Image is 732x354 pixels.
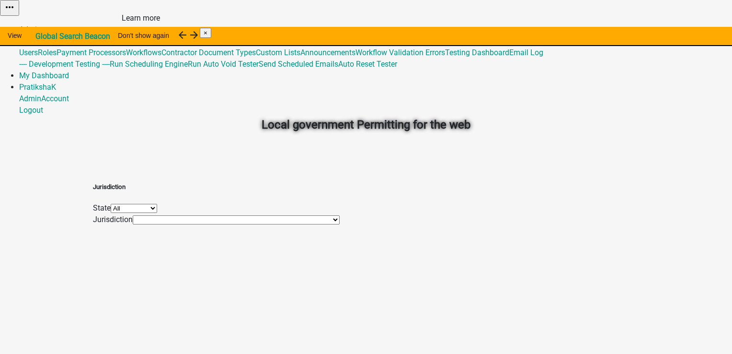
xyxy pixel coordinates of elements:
strong: Global Search Beacon [35,32,110,41]
h5: Jurisdiction [93,182,340,192]
label: State [93,203,111,212]
i: arrow_forward [188,29,200,41]
h2: Local government Permitting for the web [100,116,632,133]
label: Jurisdiction [93,215,133,224]
button: Close [200,28,211,38]
i: arrow_back [177,29,188,41]
button: Don't show again [110,27,177,44]
span: × [204,29,207,36]
div: Learn more [122,12,160,24]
